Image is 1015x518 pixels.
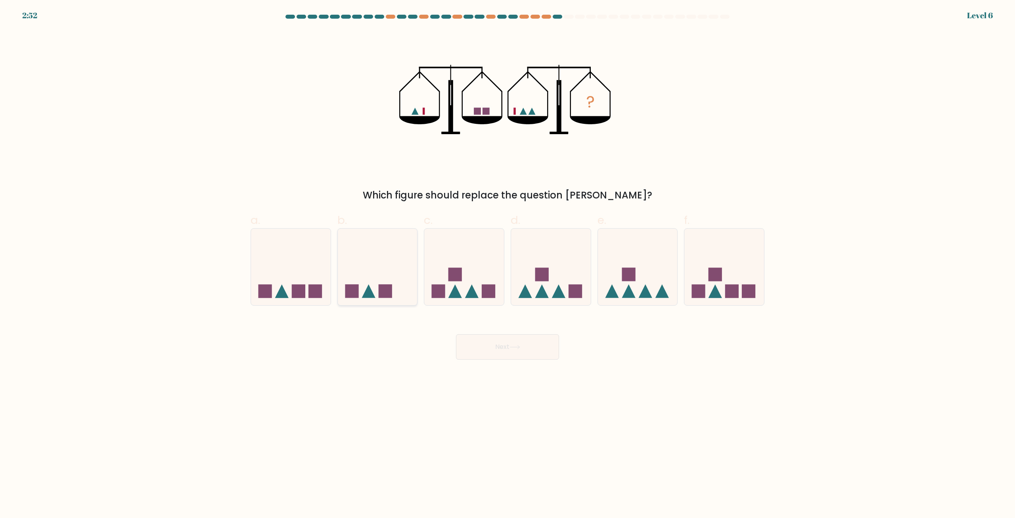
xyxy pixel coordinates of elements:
span: a. [251,212,260,228]
div: 2:52 [22,10,37,21]
span: d. [511,212,520,228]
span: b. [337,212,347,228]
span: f. [684,212,689,228]
span: e. [598,212,606,228]
span: c. [424,212,433,228]
div: Which figure should replace the question [PERSON_NAME]? [255,188,760,202]
tspan: ? [586,91,595,114]
button: Next [456,334,559,360]
div: Level 6 [967,10,993,21]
